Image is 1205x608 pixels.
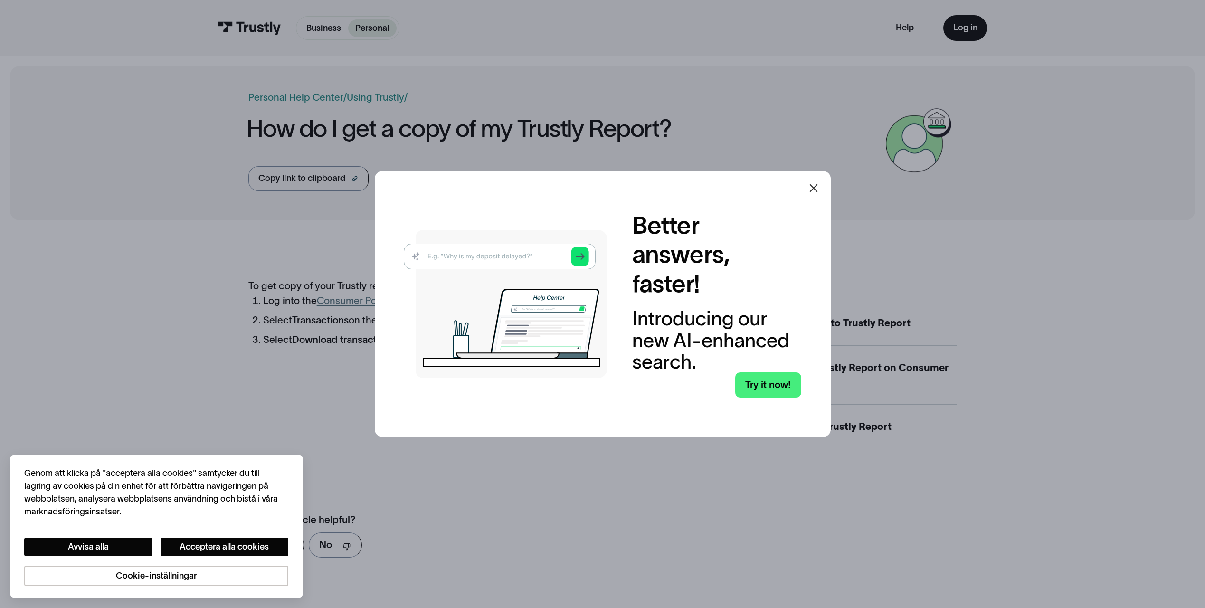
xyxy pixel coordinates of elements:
[735,372,801,398] a: Try it now!
[10,455,303,598] div: Cookie banner
[24,538,152,556] button: Avvisa alla
[24,467,288,518] div: Genom att klicka på "acceptera alla cookies" samtycker du till lagring av cookies på din enhet fö...
[632,308,801,372] div: Introducing our new AI-enhanced search.
[24,566,288,586] button: Cookie-inställningar
[24,467,288,586] div: Integritet
[632,210,801,298] h2: Better answers, faster!
[161,538,288,556] button: Acceptera alla cookies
